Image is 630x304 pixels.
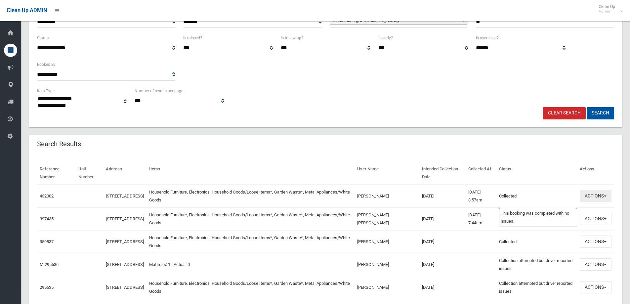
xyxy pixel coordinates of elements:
[419,185,466,208] td: [DATE]
[419,230,466,253] td: [DATE]
[106,285,144,290] a: [STREET_ADDRESS]
[355,207,419,230] td: [PERSON_NAME] [PERSON_NAME]
[76,162,104,185] th: Unit Number
[355,230,419,253] td: [PERSON_NAME]
[106,194,144,198] a: [STREET_ADDRESS]
[40,262,59,267] a: M-295536
[106,239,144,244] a: [STREET_ADDRESS]
[147,276,355,299] td: Household Furniture, Electronics, Household Goods/Loose Items*, Garden Waste*, Metal Appliances/W...
[37,87,55,95] label: Item Type
[7,7,47,14] span: Clean Up ADMIN
[355,162,419,185] th: User Name
[496,230,577,253] td: Collected
[580,190,611,202] button: Actions
[599,9,615,14] small: Admin
[587,107,614,119] button: Search
[466,162,496,185] th: Collected At
[183,34,202,42] label: Is missed?
[476,34,499,42] label: Is oversized?
[577,162,614,185] th: Actions
[281,34,303,42] label: Is follow up?
[106,262,144,267] a: [STREET_ADDRESS]
[496,207,577,230] td: Collected
[147,230,355,253] td: Household Furniture, Electronics, Household Goods/Loose Items*, Garden Waste*, Metal Appliances/W...
[419,276,466,299] td: [DATE]
[580,213,611,225] button: Actions
[147,207,355,230] td: Household Furniture, Electronics, Household Goods/Loose Items*, Garden Waste*, Metal Appliances/W...
[40,194,54,198] a: 432002
[580,281,611,293] button: Actions
[355,253,419,276] td: [PERSON_NAME]
[147,253,355,276] td: Mattress: 1 - Actual: 0
[147,185,355,208] td: Household Furniture, Electronics, Household Goods/Loose Items*, Garden Waste*, Metal Appliances/W...
[496,253,577,276] td: Collection attempted but driver reported issues
[40,239,54,244] a: 359837
[378,34,393,42] label: Is early?
[419,162,466,185] th: Intended Collection Date
[466,185,496,208] td: [DATE] 8:57am
[355,185,419,208] td: [PERSON_NAME]
[147,162,355,185] th: Items
[37,61,56,68] label: Booked By
[355,276,419,299] td: [PERSON_NAME]
[37,162,76,185] th: Reference Number
[595,4,622,14] span: Clean Up
[466,207,496,230] td: [DATE] 7:44am
[496,162,577,185] th: Status
[103,162,147,185] th: Address
[419,253,466,276] td: [DATE]
[106,216,144,221] a: [STREET_ADDRESS]
[580,258,611,271] button: Actions
[543,107,586,119] a: Clear Search
[580,236,611,248] button: Actions
[40,285,54,290] a: 295535
[496,185,577,208] td: Collected
[29,138,89,151] header: Search Results
[499,208,577,227] div: This booking was completed with no issues.
[37,34,49,42] label: Status
[496,276,577,299] td: Collection attempted but driver reported issues
[419,207,466,230] td: [DATE]
[135,87,183,95] label: Number of results per page
[40,216,54,221] a: 397435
